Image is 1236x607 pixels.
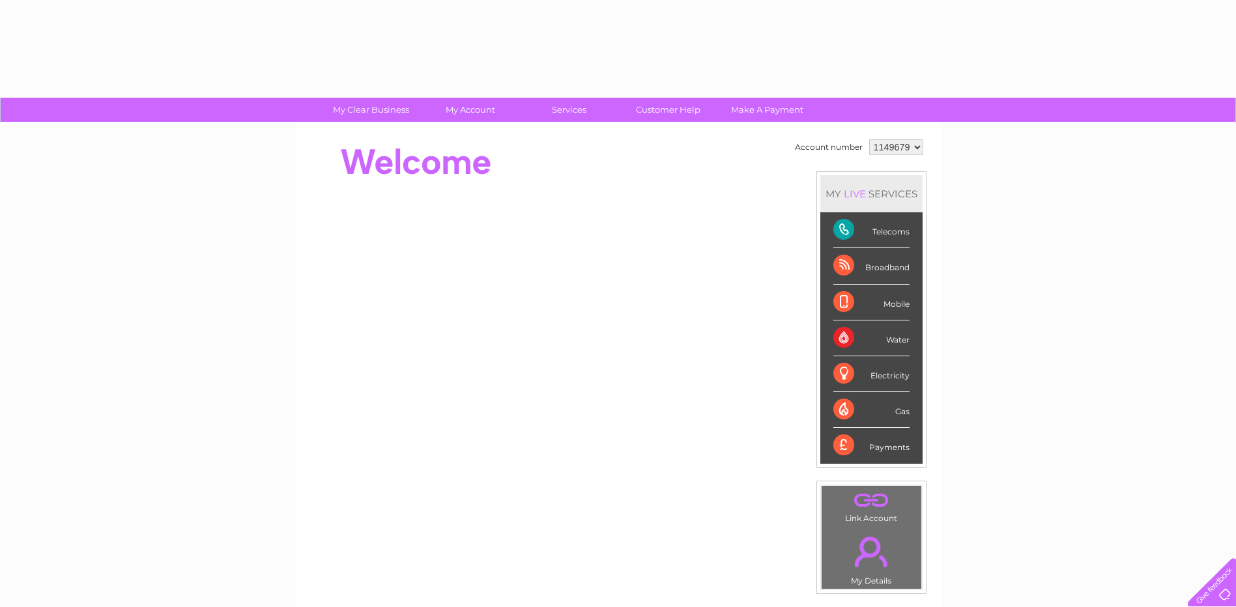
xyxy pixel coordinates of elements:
[833,248,910,284] div: Broadband
[833,428,910,463] div: Payments
[317,98,425,122] a: My Clear Business
[713,98,821,122] a: Make A Payment
[825,529,918,574] a: .
[821,485,922,526] td: Link Account
[821,526,922,589] td: My Details
[614,98,722,122] a: Customer Help
[833,285,910,320] div: Mobile
[792,136,866,158] td: Account number
[825,489,918,512] a: .
[833,392,910,428] div: Gas
[820,175,923,212] div: MY SERVICES
[416,98,524,122] a: My Account
[833,212,910,248] div: Telecoms
[841,188,869,200] div: LIVE
[833,356,910,392] div: Electricity
[833,320,910,356] div: Water
[515,98,623,122] a: Services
